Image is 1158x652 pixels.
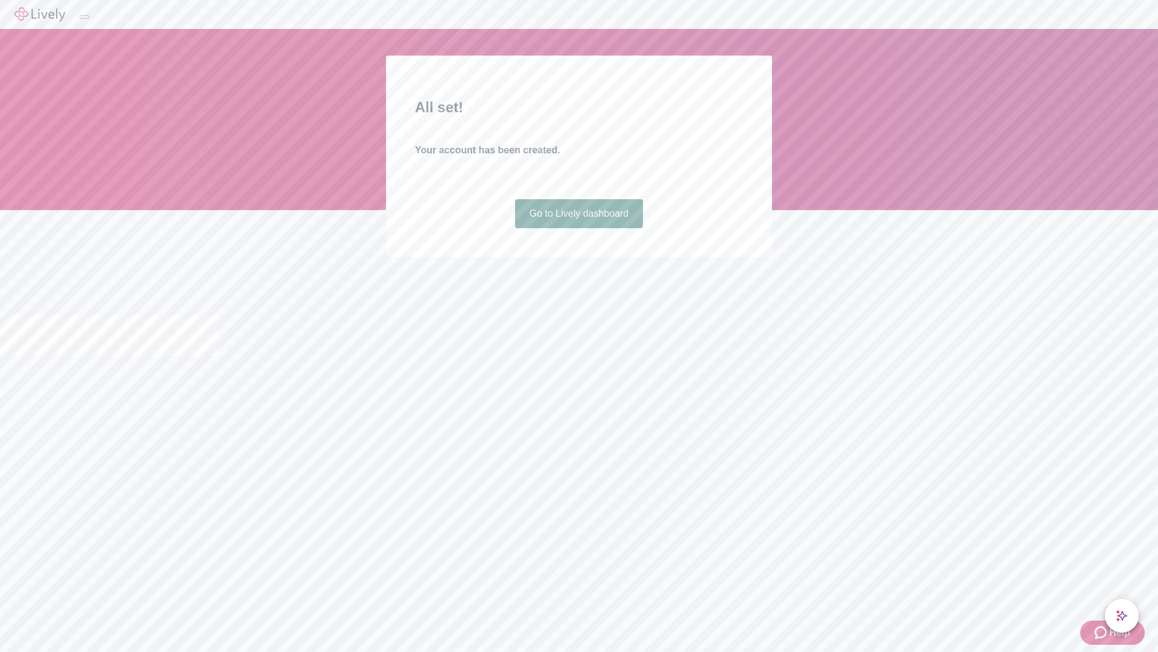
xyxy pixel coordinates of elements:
[1095,625,1109,640] svg: Zendesk support icon
[14,7,65,22] img: Lively
[515,199,644,228] a: Go to Lively dashboard
[1105,599,1139,633] button: chat
[1109,625,1130,640] span: Help
[80,15,89,19] button: Log out
[415,143,743,158] h4: Your account has been created.
[1080,621,1145,645] button: Zendesk support iconHelp
[1116,610,1128,622] svg: Lively AI Assistant
[415,97,743,118] h2: All set!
